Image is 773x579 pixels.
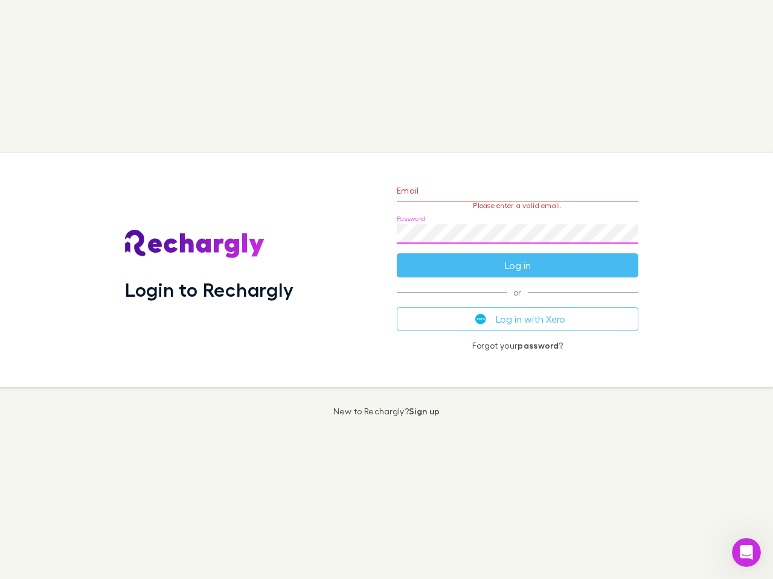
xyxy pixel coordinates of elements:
[125,230,265,259] img: Rechargly's Logo
[397,341,638,350] p: Forgot your ?
[125,278,293,301] h1: Login to Rechargly
[397,307,638,331] button: Log in with Xero
[518,340,559,350] a: password
[397,214,425,223] label: Password
[475,314,486,324] img: Xero's logo
[409,406,440,416] a: Sign up
[397,292,638,293] span: or
[333,407,440,416] p: New to Rechargly?
[397,253,638,277] button: Log in
[397,201,638,210] p: Please enter a valid email.
[732,538,761,567] iframe: Intercom live chat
